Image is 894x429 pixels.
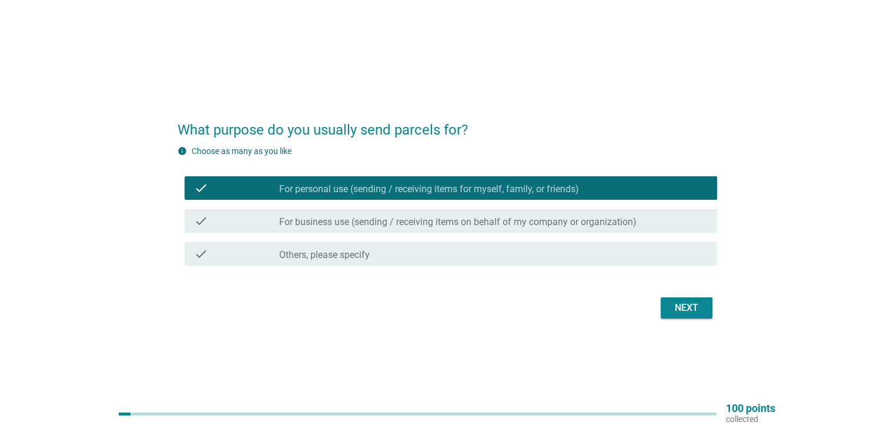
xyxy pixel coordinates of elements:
[194,214,208,228] i: check
[726,403,775,414] p: 100 points
[279,216,637,228] label: For business use (sending / receiving items on behalf of my company or organization)
[178,108,717,140] h2: What purpose do you usually send parcels for?
[194,247,208,261] i: check
[279,249,370,261] label: Others, please specify
[194,181,208,195] i: check
[726,414,775,424] p: collected
[192,146,292,156] label: Choose as many as you like
[670,301,703,315] div: Next
[661,297,712,319] button: Next
[178,146,187,156] i: info
[279,183,579,195] label: For personal use (sending / receiving items for myself, family, or friends)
